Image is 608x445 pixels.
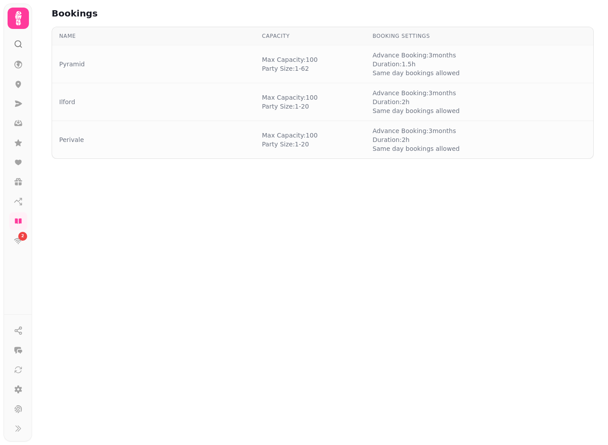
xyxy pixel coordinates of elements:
span: Duration: 2 h [373,135,460,144]
span: Duration: 1.5 h [373,60,460,69]
a: Ilford [59,97,75,106]
h2: Bookings [52,7,223,20]
span: Advance Booking: 3 months [373,51,460,60]
span: 2 [21,233,24,239]
span: Same day bookings allowed [373,106,460,115]
a: Perivale [59,135,84,144]
span: Party Size: 1 - 20 [262,140,318,149]
span: Party Size: 1 - 20 [262,102,318,111]
span: Duration: 2 h [373,97,460,106]
div: Booking Settings [373,32,519,40]
span: Max Capacity: 100 [262,131,318,140]
span: Same day bookings allowed [373,144,460,153]
div: Name [59,32,248,40]
span: Party Size: 1 - 62 [262,64,318,73]
span: Max Capacity: 100 [262,93,318,102]
div: Capacity [262,32,358,40]
span: Advance Booking: 3 months [373,89,460,97]
span: Advance Booking: 3 months [373,126,460,135]
span: Max Capacity: 100 [262,55,318,64]
a: Pyramid [59,60,85,69]
span: Same day bookings allowed [373,69,460,77]
a: 2 [9,232,27,250]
